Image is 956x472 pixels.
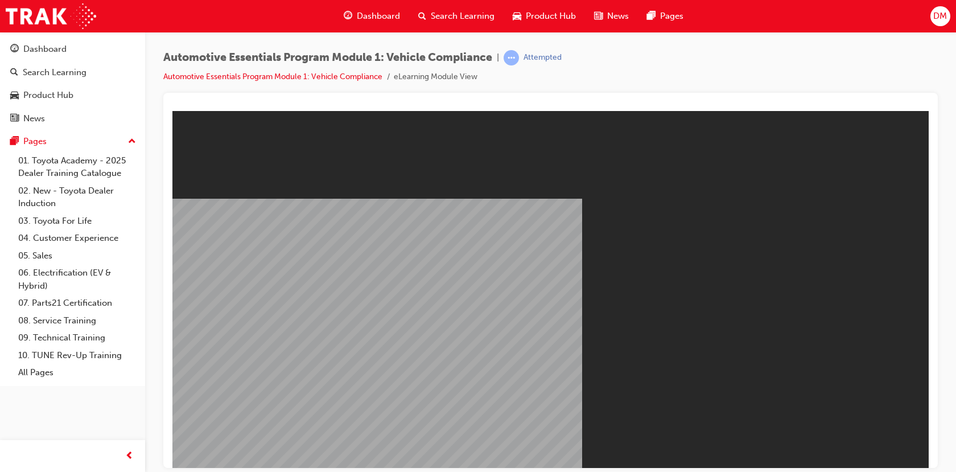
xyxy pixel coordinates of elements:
[660,10,683,23] span: Pages
[335,5,409,28] a: guage-iconDashboard
[930,6,950,26] button: DM
[5,36,141,131] button: DashboardSearch LearningProduct HubNews
[5,85,141,106] a: Product Hub
[647,9,656,23] span: pages-icon
[513,9,521,23] span: car-icon
[23,135,47,148] div: Pages
[526,10,576,23] span: Product Hub
[128,134,136,149] span: up-icon
[14,247,141,265] a: 05. Sales
[394,71,477,84] li: eLearning Module View
[163,51,492,64] span: Automotive Essentials Program Module 1: Vehicle Compliance
[10,137,19,147] span: pages-icon
[5,39,141,60] a: Dashboard
[5,131,141,152] button: Pages
[10,91,19,101] span: car-icon
[14,347,141,364] a: 10. TUNE Rev-Up Training
[409,5,504,28] a: search-iconSearch Learning
[497,51,499,64] span: |
[933,10,947,23] span: DM
[5,108,141,129] a: News
[418,9,426,23] span: search-icon
[10,114,19,124] span: news-icon
[23,89,73,102] div: Product Hub
[14,152,141,182] a: 01. Toyota Academy - 2025 Dealer Training Catalogue
[14,212,141,230] a: 03. Toyota For Life
[23,43,67,56] div: Dashboard
[524,52,562,63] div: Attempted
[357,10,400,23] span: Dashboard
[14,229,141,247] a: 04. Customer Experience
[14,329,141,347] a: 09. Technical Training
[10,68,18,78] span: search-icon
[431,10,495,23] span: Search Learning
[14,264,141,294] a: 06. Electrification (EV & Hybrid)
[23,112,45,125] div: News
[504,50,519,65] span: learningRecordVerb_ATTEMPT-icon
[504,5,585,28] a: car-iconProduct Hub
[14,312,141,330] a: 08. Service Training
[594,9,603,23] span: news-icon
[14,294,141,312] a: 07. Parts21 Certification
[163,72,382,81] a: Automotive Essentials Program Module 1: Vehicle Compliance
[23,66,86,79] div: Search Learning
[5,62,141,83] a: Search Learning
[10,44,19,55] span: guage-icon
[14,364,141,381] a: All Pages
[125,449,134,463] span: prev-icon
[6,3,96,29] img: Trak
[607,10,629,23] span: News
[344,9,352,23] span: guage-icon
[638,5,693,28] a: pages-iconPages
[585,5,638,28] a: news-iconNews
[14,182,141,212] a: 02. New - Toyota Dealer Induction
